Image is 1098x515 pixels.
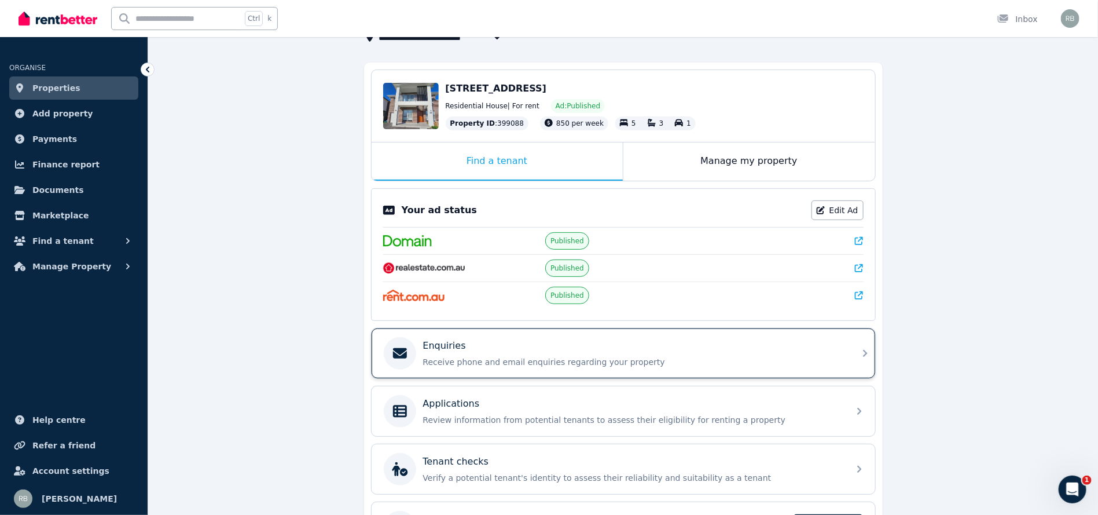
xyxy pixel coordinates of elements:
span: Residential House | For rent [446,101,539,111]
p: Review information from potential tenants to assess their eligibility for renting a property [423,414,842,426]
span: ORGANISE [9,64,46,72]
img: Raj Bala [14,490,32,508]
div: Inbox [997,13,1038,25]
img: RentBetter [19,10,97,27]
span: Property ID [450,119,495,128]
button: Manage Property [9,255,138,278]
img: RealEstate.com.au [383,262,466,274]
span: 3 [659,119,664,127]
a: Help centre [9,408,138,432]
a: Refer a friend [9,434,138,457]
span: Refer a friend [32,439,96,452]
a: ApplicationsReview information from potential tenants to assess their eligibility for renting a p... [372,386,875,436]
span: [STREET_ADDRESS] [446,83,547,94]
span: [PERSON_NAME] [42,492,117,506]
div: Manage my property [623,143,875,181]
span: Help centre [32,413,86,427]
span: 1 [1082,476,1092,485]
span: Ad: Published [556,101,600,111]
span: k [267,14,271,23]
span: 850 per week [556,119,604,127]
span: Add property [32,107,93,120]
span: Payments [32,132,77,146]
span: Published [550,291,584,300]
a: Finance report [9,153,138,176]
span: Published [550,236,584,246]
button: Find a tenant [9,229,138,253]
a: Tenant checksVerify a potential tenant's identity to assess their reliability and suitability as ... [372,444,875,494]
span: Properties [32,81,80,95]
span: Documents [32,183,84,197]
p: Tenant checks [423,455,489,469]
p: Your ad status [402,203,477,217]
span: Marketplace [32,209,89,222]
span: 5 [631,119,636,127]
a: EnquiriesReceive phone and email enquiries regarding your property [372,328,875,378]
span: Ctrl [245,11,263,26]
span: Finance report [32,158,100,171]
div: Find a tenant [372,143,623,181]
p: Verify a potential tenant's identity to assess their reliability and suitability as a tenant [423,472,842,484]
p: Applications [423,397,480,411]
span: Manage Property [32,260,111,273]
span: Account settings [32,464,109,478]
img: Rent.com.au [383,290,445,301]
a: Properties [9,76,138,100]
a: Edit Ad [811,200,864,220]
iframe: Intercom live chat [1059,476,1086,503]
span: Find a tenant [32,234,94,248]
p: Enquiries [423,339,466,353]
a: Marketplace [9,204,138,227]
a: Account settings [9,459,138,483]
img: Domain.com.au [383,235,432,247]
span: 1 [686,119,691,127]
img: Raj Bala [1061,9,1079,28]
a: Add property [9,102,138,125]
span: Published [550,264,584,273]
a: Payments [9,127,138,151]
p: Receive phone and email enquiries regarding your property [423,356,842,368]
div: : 399088 [446,116,529,130]
a: Documents [9,178,138,202]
